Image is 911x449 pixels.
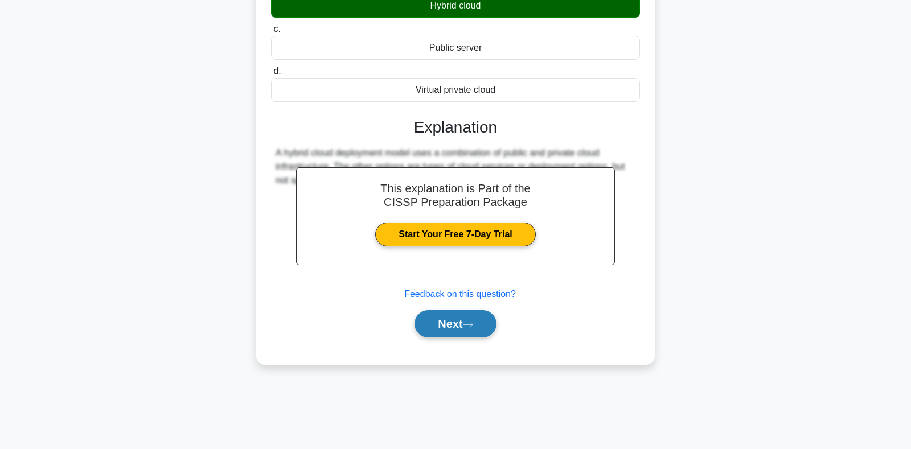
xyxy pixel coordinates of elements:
[271,78,640,102] div: Virtual private cloud
[276,146,635,187] div: A hybrid cloud deployment model uses a combination of public and private cloud infrastructure. Th...
[273,24,280,34] span: c.
[278,118,633,137] h3: Explanation
[375,223,535,246] a: Start Your Free 7-Day Trial
[404,289,516,299] a: Feedback on this question?
[273,66,281,76] span: d.
[271,36,640,60] div: Public server
[415,310,496,337] button: Next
